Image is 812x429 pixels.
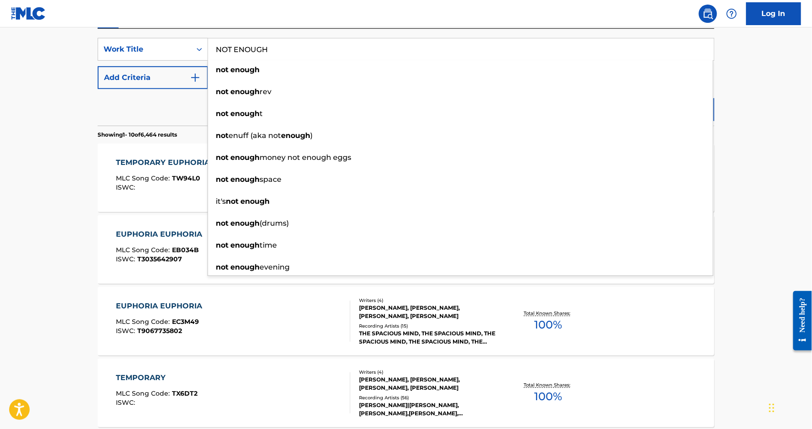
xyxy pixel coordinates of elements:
div: TEMPORARY [116,372,198,383]
strong: enough [230,241,260,249]
span: 100 % [534,388,562,405]
strong: not [216,263,229,271]
a: EUPHORIA EUPHORIAMLC Song Code:EB034BISWC:T3035642907Writers (1)[PERSON_NAME]Recording Artists (2... [98,215,714,284]
span: time [260,241,277,249]
strong: not [216,109,229,118]
span: MLC Song Code : [116,389,172,397]
form: Search Form [98,38,714,126]
strong: enough [230,219,260,228]
span: MLC Song Code : [116,174,172,182]
span: ISWC : [116,183,138,191]
p: Total Known Shares: [524,381,573,388]
div: TEMPORARY EUPHORIA [116,157,215,168]
span: TX6DT2 [172,389,198,397]
img: MLC Logo [11,7,46,20]
span: T9067735802 [138,327,182,335]
strong: enough [230,87,260,96]
div: EUPHORIA EUPHORIA [116,301,207,312]
span: enuff (aka not [229,131,281,140]
span: evening [260,263,290,271]
strong: enough [240,197,270,206]
div: Work Title [104,44,186,55]
div: Writers ( 4 ) [359,369,497,376]
span: rev [260,87,271,96]
div: Recording Artists ( 56 ) [359,394,497,401]
strong: enough [230,153,260,162]
span: ISWC : [116,398,138,407]
iframe: Resource Center [786,284,812,358]
strong: not [216,65,229,74]
iframe: Chat Widget [766,385,812,429]
div: Drag [769,394,775,422]
button: Add Criteria [98,66,208,89]
span: ISWC : [116,255,138,263]
span: MLC Song Code : [116,246,172,254]
span: EB034B [172,246,199,254]
a: Log In [746,2,801,25]
a: Public Search [699,5,717,23]
p: Total Known Shares: [524,310,573,317]
strong: enough [230,175,260,184]
strong: not [216,241,229,249]
span: EC3M49 [172,318,199,326]
strong: not [216,131,229,140]
div: [PERSON_NAME], [PERSON_NAME], [PERSON_NAME], [PERSON_NAME] [359,304,497,320]
strong: not [216,175,229,184]
strong: enough [230,109,260,118]
strong: enough [230,65,260,74]
strong: enough [281,131,310,140]
strong: not [216,219,229,228]
strong: not [216,153,229,162]
img: 9d2ae6d4665cec9f34b9.svg [190,72,201,83]
strong: not [226,197,239,206]
span: (drums) [260,219,289,228]
span: T3035642907 [138,255,182,263]
div: [PERSON_NAME]|[PERSON_NAME], [PERSON_NAME],[PERSON_NAME], [PERSON_NAME], [PERSON_NAME] & [PERSON_... [359,401,497,418]
img: help [726,8,737,19]
span: space [260,175,281,184]
div: THE SPACIOUS MIND, THE SPACIOUS MIND, THE SPACIOUS MIND, THE SPACIOUS MIND, THE SPACIOUS MIND [359,329,497,346]
a: TEMPORARY EUPHORIAMLC Song Code:TW94L0ISWC:Writers (1)[PERSON_NAME]Recording Artists (9)BENJI TAW... [98,143,714,212]
a: EUPHORIA EUPHORIAMLC Song Code:EC3M49ISWC:T9067735802Writers (4)[PERSON_NAME], [PERSON_NAME], [PE... [98,287,714,355]
span: money not enough eggs [260,153,351,162]
div: [PERSON_NAME], [PERSON_NAME], [PERSON_NAME], [PERSON_NAME] [359,376,497,392]
div: Writers ( 4 ) [359,297,497,304]
span: it's [216,197,226,206]
span: TW94L0 [172,174,201,182]
div: EUPHORIA EUPHORIA [116,229,207,240]
span: MLC Song Code : [116,318,172,326]
div: Recording Artists ( 15 ) [359,323,497,329]
span: 100 % [534,317,562,333]
a: TEMPORARYMLC Song Code:TX6DT2ISWC:Writers (4)[PERSON_NAME], [PERSON_NAME], [PERSON_NAME], [PERSON... [98,359,714,427]
img: search [703,8,713,19]
strong: not [216,87,229,96]
p: Showing 1 - 10 of 6,464 results [98,131,177,139]
span: ) [310,131,312,140]
span: t [260,109,263,118]
div: Help [723,5,741,23]
strong: enough [230,263,260,271]
span: ISWC : [116,327,138,335]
